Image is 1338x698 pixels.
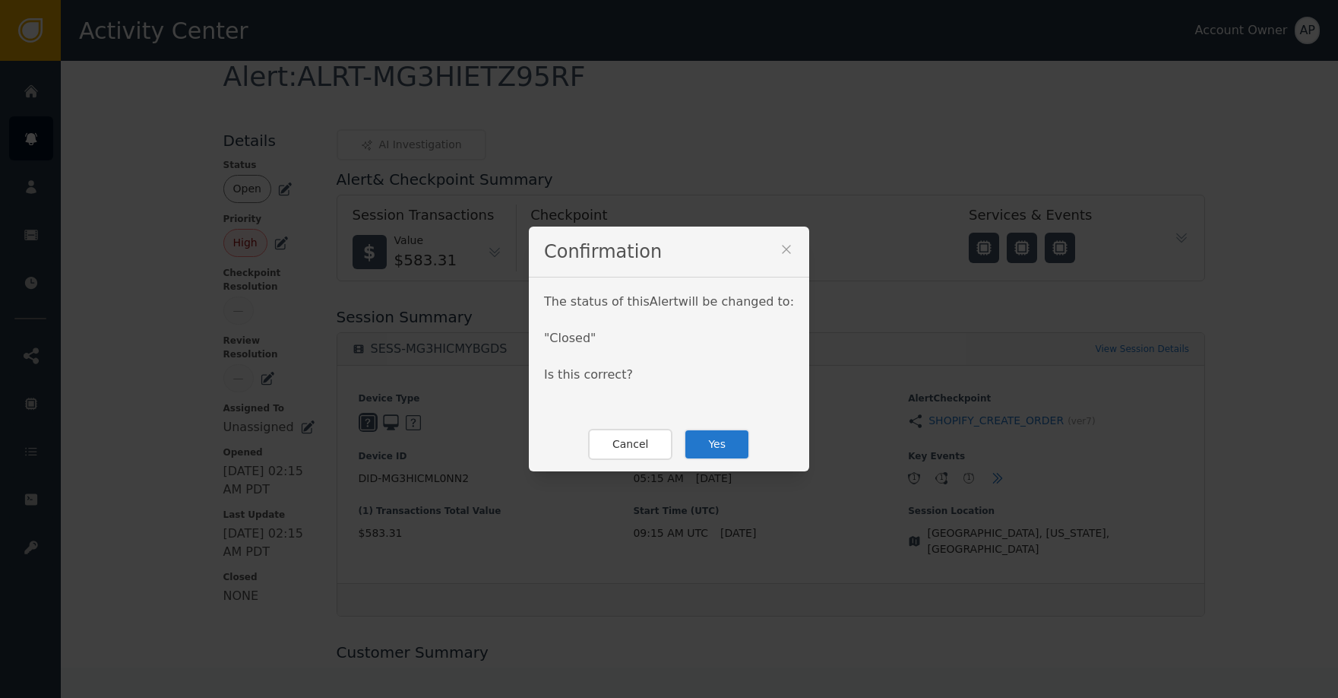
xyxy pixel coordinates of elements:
span: The status of this Alert will be changed to: [544,294,794,309]
div: Confirmation [529,227,809,278]
button: Yes [684,429,750,460]
span: Is this correct? [544,367,633,382]
span: " Closed " [544,331,596,345]
button: Cancel [588,429,672,460]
